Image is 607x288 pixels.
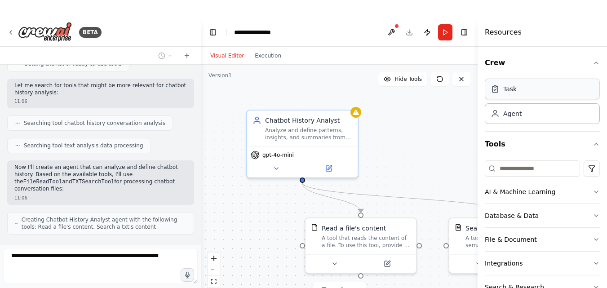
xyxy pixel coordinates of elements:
[180,50,194,61] button: Start a new chat
[249,50,287,61] button: Execution
[485,228,600,251] button: File & Document
[485,204,600,227] button: Database & Data
[485,132,600,157] button: Tools
[265,127,352,141] div: Analyze and define patterns, insights, and summaries from chatbot conversation history data in {f...
[208,253,220,264] button: zoom in
[14,82,187,96] p: Let me search for tools that might be more relevant for chatbot history analysis:
[22,216,186,230] span: Creating Chatbot History Analyst agent with the following tools: Read a file's content, Search a ...
[485,27,522,38] h4: Resources
[485,75,600,131] div: Crew
[24,142,143,149] span: Searching tool text analysis data processing
[298,183,509,213] g: Edge from 2e049dff-2a6f-4ff0-a891-a3e4ebde701e to 538bb17f-97ae-4ba9-8286-d826c7122dd2
[458,26,470,39] button: Hide right sidebar
[14,164,187,192] p: Now I'll create an agent that can analyze and define chatbot history. Based on the available tool...
[207,26,219,39] button: Hide left sidebar
[155,50,176,61] button: Switch to previous chat
[208,264,220,276] button: zoom out
[485,50,600,75] button: Crew
[394,75,422,83] span: Hide Tools
[465,224,535,233] div: Search a txt's content
[322,235,411,249] div: A tool that reads the content of a file. To use this tool, provide a 'file_path' parameter with t...
[322,224,386,233] div: Read a file's content
[503,84,517,93] div: Task
[208,276,220,288] button: fit view
[208,72,232,79] div: Version 1
[262,151,294,159] span: gpt-4o-mini
[72,179,115,185] code: TXTSearchTool
[362,258,412,269] button: Open in side panel
[298,183,365,213] g: Edge from 2e049dff-2a6f-4ff0-a891-a3e4ebde701e to 2f29b82c-6507-4f00-aabd-ffeee3948c6a
[503,109,522,118] div: Agent
[485,252,600,275] button: Integrations
[18,22,72,42] img: Logo
[246,110,359,178] div: Chatbot History AnalystAnalyze and define patterns, insights, and summaries from chatbot conversa...
[485,180,600,204] button: AI & Machine Learning
[14,195,187,201] div: 11:06
[234,28,279,37] nav: breadcrumb
[305,217,417,274] div: FileReadToolRead a file's contentA tool that reads the content of a file. To use this tool, provi...
[303,163,354,174] button: Open in side panel
[378,72,427,86] button: Hide Tools
[455,224,462,231] img: TXTSearchTool
[465,235,554,249] div: A tool that can be used to semantic search a query from a txt's content.
[181,268,194,282] button: Click to speak your automation idea
[14,98,187,105] div: 11:06
[79,27,102,38] div: BETA
[205,50,249,61] button: Visual Editor
[24,120,165,127] span: Searching tool chatbot history conversation analysis
[23,179,62,185] code: FileReadTool
[265,116,352,125] div: Chatbot History Analyst
[448,217,561,274] div: TXTSearchToolSearch a txt's contentA tool that can be used to semantic search a query from a txt'...
[311,224,318,231] img: FileReadTool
